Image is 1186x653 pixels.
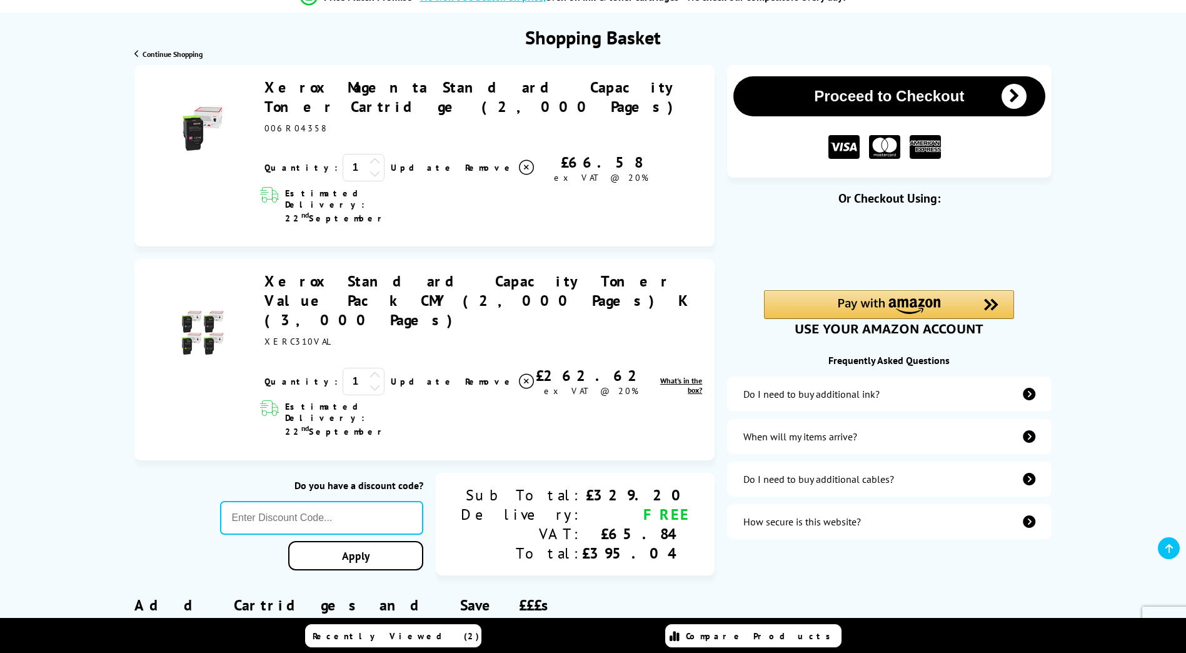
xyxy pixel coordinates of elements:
[465,158,536,177] a: Delete item from your basket
[288,541,423,570] a: Apply
[525,25,661,49] h1: Shopping Basket
[461,485,582,505] div: Sub Total:
[727,377,1051,412] a: additional-ink
[536,366,646,385] div: £262.62
[743,473,894,485] div: Do I need to buy additional cables?
[220,479,423,492] div: Do you have a discount code?
[910,135,941,159] img: American Express
[665,624,842,647] a: Compare Products
[461,505,582,524] div: Delivery:
[461,544,582,563] div: Total:
[264,123,324,134] span: 006R04358
[727,504,1051,539] a: secure-website
[727,462,1051,497] a: additional-cables
[465,162,515,173] span: Remove
[544,385,638,397] span: ex VAT @ 20%
[264,376,338,387] span: Quantity:
[764,290,1014,334] div: Amazon Pay - Use your Amazon account
[313,630,480,642] span: Recently Viewed (2)
[301,423,309,433] sup: nd
[743,515,861,528] div: How secure is this website?
[727,190,1051,206] div: Or Checkout Using:
[764,226,1014,269] iframe: PayPal
[554,172,648,183] span: ex VAT @ 20%
[465,376,515,387] span: Remove
[536,153,667,172] div: £66.58
[391,162,455,173] a: Update
[285,188,440,224] span: Estimated Delivery: 22 September
[285,401,440,437] span: Estimated Delivery: 22 September
[686,630,837,642] span: Compare Products
[301,210,309,220] sup: nd
[220,501,423,535] input: Enter Discount Code...
[143,49,203,59] span: Continue Shopping
[582,524,690,544] div: £65.84
[264,271,690,330] a: Xerox Standard Capacity Toner Value Pack CMY (2,000 Pages) K (3,000 Pages)
[582,544,690,563] div: £395.04
[869,135,900,159] img: MASTER CARD
[134,49,203,59] a: Continue Shopping
[264,336,332,347] span: XERC310VAL
[743,430,857,443] div: When will my items arrive?
[733,76,1045,116] button: Proceed to Checkout
[582,505,690,524] div: FREE
[646,376,702,395] a: lnk_inthebox
[305,624,481,647] a: Recently Viewed (2)
[264,162,338,173] span: Quantity:
[465,372,536,391] a: Delete item from your basket
[828,135,860,159] img: VISA
[660,376,702,395] span: What's in the box?
[181,107,224,151] img: Xerox Magenta Standard Capacity Toner Cartridge (2,000 Pages)
[264,78,681,116] a: Xerox Magenta Standard Capacity Toner Cartridge (2,000 Pages)
[134,577,715,649] div: Add Cartridges and Save £££s
[743,388,880,400] div: Do I need to buy additional ink?
[582,485,690,505] div: £329.20
[727,419,1051,454] a: items-arrive
[461,524,582,544] div: VAT:
[181,311,224,355] img: Xerox Standard Capacity Toner Value Pack CMY (2,000 Pages) K (3,000 Pages)
[391,376,455,387] a: Update
[727,354,1051,367] div: Frequently Asked Questions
